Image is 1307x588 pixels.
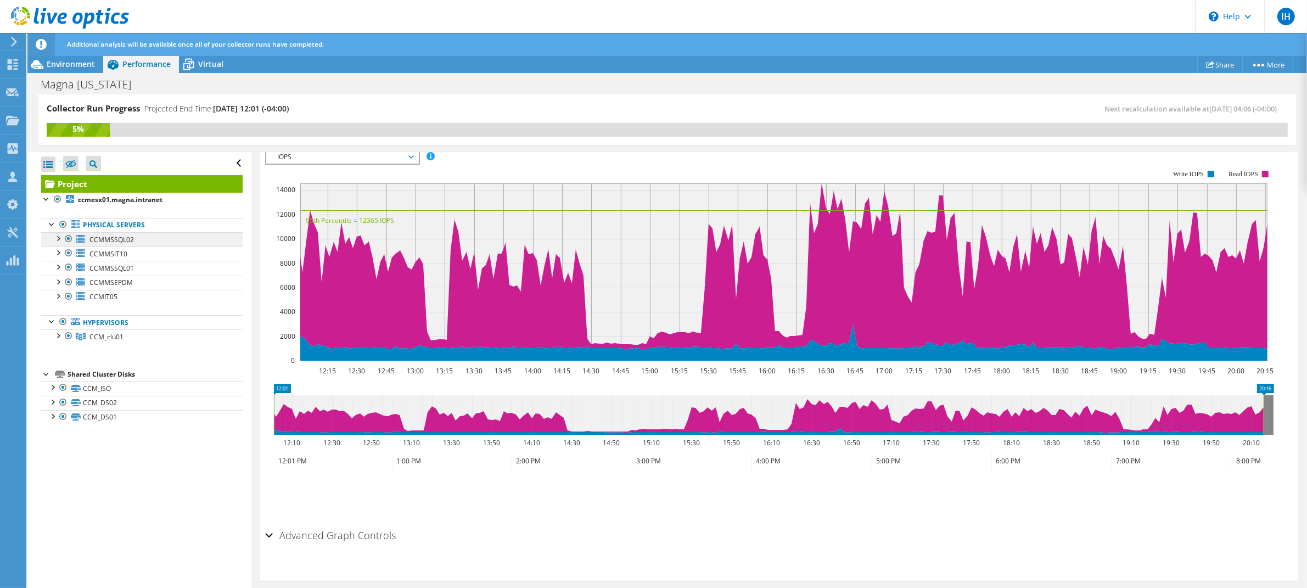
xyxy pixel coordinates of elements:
[905,366,922,376] text: 17:15
[89,264,134,273] span: CCMMSSQL01
[41,247,243,261] a: CCMMSIT10
[553,366,570,376] text: 14:15
[407,366,424,376] text: 13:00
[883,438,900,447] text: 17:10
[41,232,243,247] a: CCMMSSQL02
[78,195,162,204] b: ccmesx01.magna.intranet
[603,438,620,447] text: 14:50
[68,368,243,381] div: Shared Cluster Disks
[280,332,295,341] text: 2000
[671,366,688,376] text: 15:15
[1003,438,1020,447] text: 18:10
[276,234,295,243] text: 10000
[1209,12,1219,21] svg: \n
[41,175,243,193] a: Project
[89,235,134,244] span: CCMMSSQL02
[1083,438,1100,447] text: 18:50
[1104,104,1282,114] span: Next recalculation available at
[1052,366,1069,376] text: 18:30
[306,216,394,225] text: 95th Percentile = 12365 IOPS
[443,438,460,447] text: 13:30
[276,185,295,194] text: 14000
[41,396,243,410] a: CCM_DS02
[265,524,396,546] h2: Advanced Graph Controls
[1209,104,1277,114] span: [DATE] 04:06 (-04:00)
[524,366,541,376] text: 14:00
[683,438,700,447] text: 15:30
[963,438,980,447] text: 17:50
[89,278,133,287] span: CCMMSEPDM
[280,259,295,268] text: 8000
[1140,366,1157,376] text: 19:15
[41,315,243,329] a: Hypervisors
[213,103,289,114] span: [DATE] 12:01 (-04:00)
[41,381,243,395] a: CCM_ISO
[89,332,124,341] span: CCM_clu01
[846,366,863,376] text: 16:45
[1081,366,1098,376] text: 18:45
[41,290,243,304] a: CCMIT05
[1242,56,1293,73] a: More
[582,366,599,376] text: 14:30
[1110,366,1127,376] text: 19:00
[272,150,413,164] span: IOPS
[47,123,110,135] div: 5%
[1256,366,1274,376] text: 20:15
[876,366,893,376] text: 17:00
[323,438,340,447] text: 12:30
[363,438,380,447] text: 12:50
[280,283,295,292] text: 6000
[964,366,981,376] text: 17:45
[1173,170,1204,178] text: Write IOPS
[643,438,660,447] text: 15:10
[612,366,629,376] text: 14:45
[803,438,820,447] text: 16:30
[483,438,500,447] text: 13:50
[41,193,243,207] a: ccmesx01.magna.intranet
[436,366,453,376] text: 13:15
[495,366,512,376] text: 13:45
[1163,438,1180,447] text: 19:30
[723,438,740,447] text: 15:50
[1043,438,1060,447] text: 18:30
[276,210,295,219] text: 12000
[1203,438,1220,447] text: 19:50
[1197,56,1243,73] a: Share
[923,438,940,447] text: 17:30
[283,438,300,447] text: 12:10
[47,59,95,69] span: Environment
[759,366,776,376] text: 16:00
[1277,8,1295,25] span: IH
[700,366,717,376] text: 15:30
[763,438,780,447] text: 16:10
[563,438,580,447] text: 14:30
[788,366,805,376] text: 16:15
[122,59,171,69] span: Performance
[348,366,365,376] text: 12:30
[319,366,336,376] text: 12:15
[1123,438,1140,447] text: 19:10
[1243,438,1260,447] text: 20:10
[523,438,540,447] text: 14:10
[465,366,483,376] text: 13:30
[280,307,295,316] text: 4000
[403,438,420,447] text: 13:10
[41,410,243,424] a: CCM_DS01
[41,276,243,290] a: CCMMSEPDM
[41,218,243,232] a: Physical Servers
[89,249,127,259] span: CCMMSIT10
[729,366,746,376] text: 15:45
[198,59,223,69] span: Virtual
[1022,366,1039,376] text: 18:15
[41,329,243,344] a: CCM_clu01
[817,366,834,376] text: 16:30
[843,438,860,447] text: 16:50
[41,261,243,275] a: CCMMSSQL01
[291,356,295,365] text: 0
[144,103,289,115] h4: Projected End Time:
[1198,366,1215,376] text: 19:45
[1169,366,1186,376] text: 19:30
[993,366,1010,376] text: 18:00
[36,79,148,91] h1: Magna [US_STATE]
[641,366,658,376] text: 15:00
